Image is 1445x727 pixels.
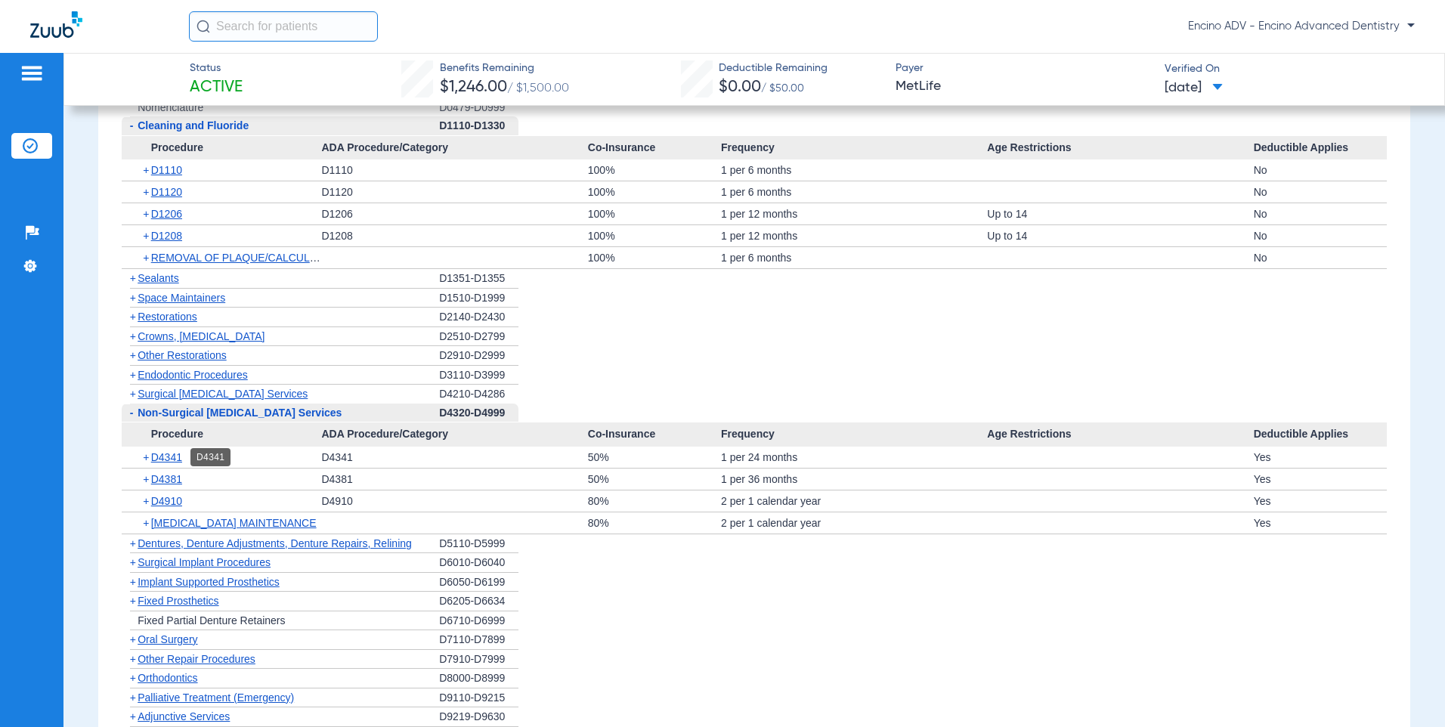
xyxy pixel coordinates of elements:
[138,710,230,722] span: Adjunctive Services
[143,247,151,268] span: +
[138,633,197,645] span: Oral Surgery
[190,448,231,466] div: D4341
[130,710,136,722] span: +
[721,181,987,203] div: 1 per 6 months
[138,407,342,419] span: Non-Surgical [MEDICAL_DATA] Services
[30,11,82,38] img: Zuub Logo
[130,595,136,607] span: +
[721,490,987,512] div: 2 per 1 calendar year
[588,422,721,447] span: Co-Insurance
[189,11,378,42] input: Search for patients
[439,308,518,327] div: D2140-D2430
[138,653,255,665] span: Other Repair Procedures
[321,469,587,490] div: D4381
[1254,512,1387,534] div: Yes
[321,447,587,468] div: D4341
[138,388,308,400] span: Surgical [MEDICAL_DATA] Services
[151,473,182,485] span: D4381
[719,79,761,95] span: $0.00
[130,672,136,684] span: +
[130,272,136,284] span: +
[588,203,721,224] div: 100%
[321,181,587,203] div: D1120
[143,512,151,534] span: +
[439,669,518,688] div: D8000-D8999
[439,688,518,708] div: D9110-D9215
[439,534,518,554] div: D5110-D5999
[439,98,518,117] div: D0479-D0999
[439,573,518,592] div: D6050-D6199
[1188,19,1415,34] span: Encino ADV - Encino Advanced Dentistry
[439,346,518,366] div: D2910-D2999
[439,289,518,308] div: D1510-D1999
[130,311,136,323] span: +
[1254,203,1387,224] div: No
[151,164,182,176] span: D1110
[439,707,518,727] div: D9219-D9630
[143,181,151,203] span: +
[130,556,136,568] span: +
[440,60,569,76] span: Benefits Remaining
[130,691,136,704] span: +
[151,517,317,529] span: [MEDICAL_DATA] MAINTENANCE
[719,60,828,76] span: Deductible Remaining
[130,537,136,549] span: +
[20,64,44,82] img: hamburger-icon
[190,60,243,76] span: Status
[138,595,218,607] span: Fixed Prosthetics
[439,327,518,347] div: D2510-D2799
[987,203,1253,224] div: Up to 14
[721,159,987,181] div: 1 per 6 months
[439,116,518,136] div: D1110-D1330
[1369,654,1445,727] iframe: Chat Widget
[987,225,1253,246] div: Up to 14
[130,633,136,645] span: +
[588,159,721,181] div: 100%
[190,77,243,98] span: Active
[151,230,182,242] span: D1208
[138,349,227,361] span: Other Restorations
[143,490,151,512] span: +
[138,576,280,588] span: Implant Supported Prosthetics
[138,556,271,568] span: Surgical Implant Procedures
[588,447,721,468] div: 50%
[151,495,182,507] span: D4910
[1254,247,1387,268] div: No
[588,512,721,534] div: 80%
[439,385,518,404] div: D4210-D4286
[196,20,210,33] img: Search Icon
[588,136,721,160] span: Co-Insurance
[761,83,804,94] span: / $50.00
[588,225,721,246] div: 100%
[138,614,285,626] span: Fixed Partial Denture Retainers
[143,159,151,181] span: +
[122,422,321,447] span: Procedure
[987,422,1253,447] span: Age Restrictions
[588,490,721,512] div: 80%
[1254,181,1387,203] div: No
[439,553,518,573] div: D6010-D6040
[321,203,587,224] div: D1206
[588,247,721,268] div: 100%
[130,407,134,419] span: -
[130,349,136,361] span: +
[987,136,1253,160] span: Age Restrictions
[138,672,197,684] span: Orthodontics
[130,369,136,381] span: +
[439,611,518,631] div: D6710-D6999
[1165,79,1223,97] span: [DATE]
[721,422,987,447] span: Frequency
[1254,136,1387,160] span: Deductible Applies
[151,208,182,220] span: D1206
[439,650,518,670] div: D7910-D7999
[721,247,987,268] div: 1 per 6 months
[138,369,248,381] span: Endodontic Procedures
[130,119,134,131] span: -
[321,490,587,512] div: D4910
[143,225,151,246] span: +
[1254,159,1387,181] div: No
[151,186,182,198] span: D1120
[122,136,321,160] span: Procedure
[143,203,151,224] span: +
[321,159,587,181] div: D1110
